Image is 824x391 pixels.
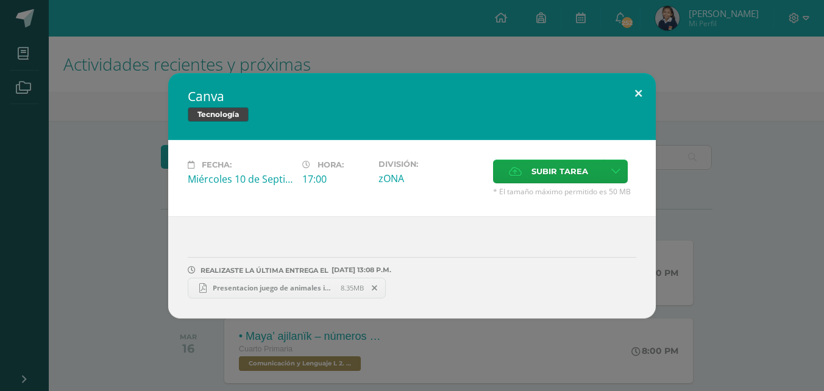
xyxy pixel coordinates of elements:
[207,283,341,292] span: Presentacion juego de animales infantil divertido verde.pdf
[188,172,293,186] div: Miércoles 10 de Septiembre
[302,172,369,186] div: 17:00
[201,266,329,275] span: REALIZASTE LA ÚLTIMA ENTREGA EL
[329,270,391,270] span: [DATE] 13:08 P.M.
[378,172,483,185] div: zONA
[378,160,483,169] label: División:
[188,88,636,105] h2: Canva
[493,186,636,197] span: * El tamaño máximo permitido es 50 MB
[621,73,656,114] button: Close (Esc)
[341,283,364,292] span: 8.35MB
[188,107,249,122] span: Tecnología
[202,160,232,169] span: Fecha:
[364,281,385,295] span: Remover entrega
[318,160,344,169] span: Hora:
[188,278,386,298] a: Presentacion juego de animales infantil divertido verde.pdf 8.35MB
[531,160,588,183] span: Subir tarea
